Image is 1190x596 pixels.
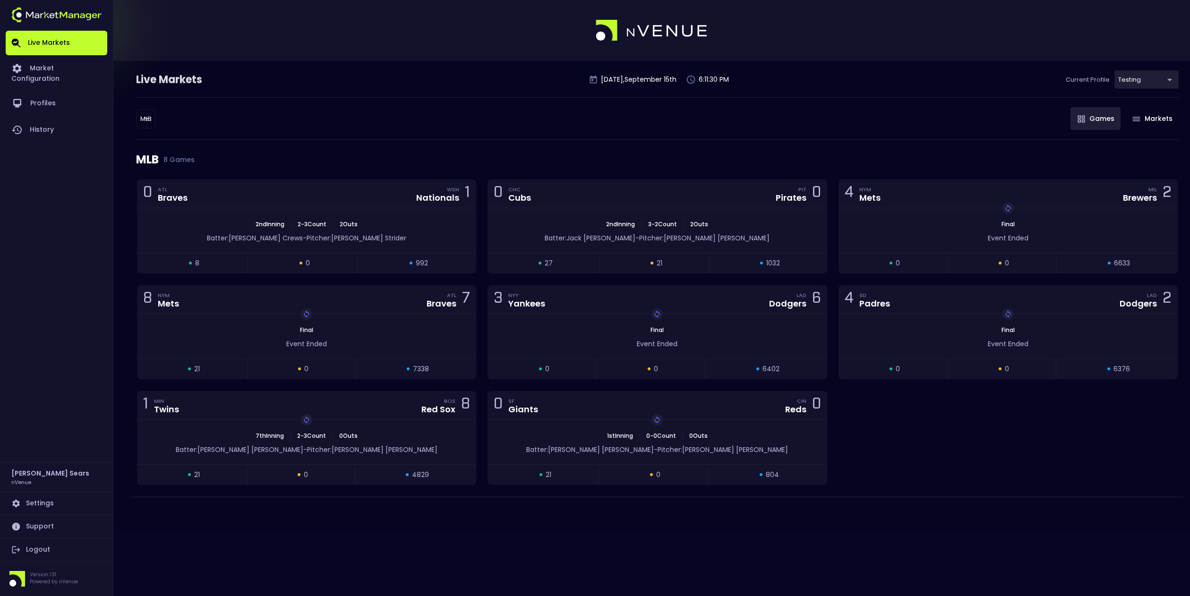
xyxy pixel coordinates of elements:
span: Pitcher: [PERSON_NAME] [PERSON_NAME] [658,445,788,454]
span: Event Ended [637,339,677,349]
span: 2 Outs [337,220,360,228]
span: Event Ended [988,233,1028,243]
div: Mets [859,194,881,202]
div: Mets [158,299,179,308]
div: Braves [427,299,456,308]
span: 7338 [413,364,429,374]
div: WSH [447,186,459,193]
span: | [329,220,337,228]
span: Batter: [PERSON_NAME] [PERSON_NAME] [526,445,654,454]
span: 8 [195,258,199,268]
span: 0 [304,470,308,480]
div: LAD [796,291,806,299]
div: MLB [136,140,1179,179]
div: ATL [158,186,188,193]
span: 0 Outs [686,432,711,440]
span: 4829 [412,470,429,480]
p: Version 1.31 [30,571,78,578]
span: 0 [1005,258,1009,268]
div: 0 [812,397,821,414]
span: | [287,220,295,228]
span: 804 [766,470,779,480]
span: 0 [1005,364,1009,374]
span: Event Ended [988,339,1028,349]
div: testing [1114,70,1179,89]
p: Current Profile [1066,75,1110,85]
div: 6 [812,291,821,308]
div: SD [859,291,890,299]
span: 21 [546,470,551,480]
a: Live Markets [6,31,107,55]
div: 8 [143,291,152,308]
div: CIN [797,397,806,405]
img: gameIcon [1078,115,1085,123]
span: 3 - 2 Count [645,220,680,228]
a: History [6,117,107,143]
img: replayImg [303,310,310,318]
div: PIT [798,186,806,193]
div: Cubs [508,194,531,202]
div: Padres [859,299,890,308]
span: 8 Games [159,156,195,163]
span: | [287,432,294,440]
span: Pitcher: [PERSON_NAME] [PERSON_NAME] [307,445,437,454]
div: 2 [1163,291,1172,308]
a: Support [6,515,107,538]
span: 0 [896,258,900,268]
span: 27 [545,258,553,268]
span: 1032 [766,258,780,268]
div: Dodgers [769,299,806,308]
div: 7 [462,291,470,308]
span: | [680,220,687,228]
span: | [638,220,645,228]
span: Final [999,220,1018,228]
img: logo [596,20,708,42]
span: 0 [654,364,658,374]
div: CHC [508,186,531,193]
div: NYM [158,291,179,299]
div: 4 [845,291,854,308]
span: 21 [194,364,200,374]
span: 7th Inning [253,432,287,440]
div: MIN [154,397,179,405]
div: Brewers [1123,194,1157,202]
div: testing [136,109,156,128]
span: 0 [545,364,549,374]
span: Pitcher: [PERSON_NAME] Strider [307,233,406,243]
span: 2 Outs [687,220,711,228]
span: Final [297,326,316,334]
p: [DATE] , September 15 th [601,75,676,85]
div: Red Sox [421,405,455,414]
div: BOS [444,397,455,405]
div: Nationals [416,194,459,202]
div: 3 [494,291,503,308]
span: 0 [896,364,900,374]
span: 2nd Inning [253,220,287,228]
div: MIL [1148,186,1157,193]
div: NYM [859,186,881,193]
div: Giants [508,405,538,414]
span: 0 [306,258,310,268]
h3: nVenue [11,478,31,485]
div: Pirates [776,194,806,202]
span: 0 [656,470,660,480]
span: Pitcher: [PERSON_NAME] [PERSON_NAME] [639,233,770,243]
span: 0 Outs [336,432,360,440]
span: | [679,432,686,440]
span: 0 [304,364,308,374]
img: replayImg [653,416,661,424]
span: - [303,445,307,454]
span: Final [648,326,667,334]
p: Powered by nVenue [30,578,78,585]
span: Batter: Jack [PERSON_NAME] [545,233,635,243]
div: 0 [494,185,503,203]
a: Settings [6,492,107,515]
div: 8 [461,397,470,414]
div: Dodgers [1120,299,1157,308]
img: replayImg [303,416,310,424]
a: Profiles [6,90,107,117]
span: 2 - 3 Count [294,432,329,440]
div: 0 [812,185,821,203]
span: - [654,445,658,454]
p: 6:11:30 PM [699,75,729,85]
